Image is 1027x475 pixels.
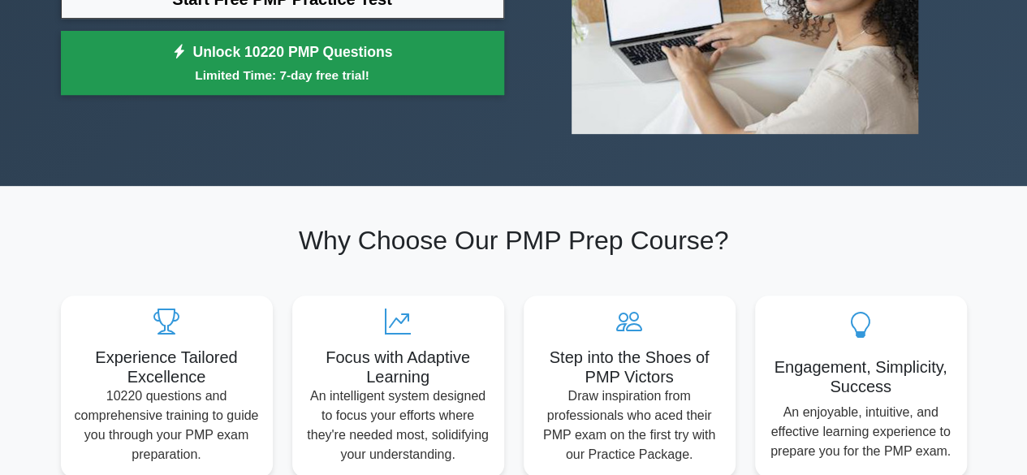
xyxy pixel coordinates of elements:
p: An enjoyable, intuitive, and effective learning experience to prepare you for the PMP exam. [768,403,954,461]
small: Limited Time: 7-day free trial! [81,66,484,84]
p: 10220 questions and comprehensive training to guide you through your PMP exam preparation. [74,386,260,464]
h2: Why Choose Our PMP Prep Course? [61,225,967,256]
h5: Experience Tailored Excellence [74,348,260,386]
p: Draw inspiration from professionals who aced their PMP exam on the first try with our Practice Pa... [537,386,723,464]
p: An intelligent system designed to focus your efforts where they're needed most, solidifying your ... [305,386,491,464]
a: Unlock 10220 PMP QuestionsLimited Time: 7-day free trial! [61,31,504,96]
h5: Step into the Shoes of PMP Victors [537,348,723,386]
h5: Engagement, Simplicity, Success [768,357,954,396]
h5: Focus with Adaptive Learning [305,348,491,386]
